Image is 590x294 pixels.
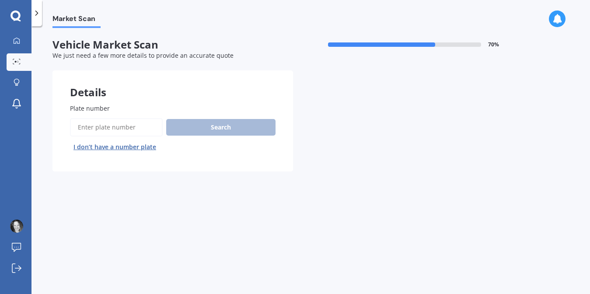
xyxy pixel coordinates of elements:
span: Market Scan [52,14,101,26]
span: We just need a few more details to provide an accurate quote [52,51,234,59]
span: 70 % [488,42,499,48]
input: Enter plate number [70,118,163,136]
img: ACg8ocL_8GggkS7aNh4Fzp2y88qJ07wvg4NRJfe157dLZ1bjWM_9dqPo=s96-c [10,220,23,233]
span: Plate number [70,104,110,112]
button: I don’t have a number plate [70,140,160,154]
div: Details [52,70,293,97]
span: Vehicle Market Scan [52,38,293,51]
